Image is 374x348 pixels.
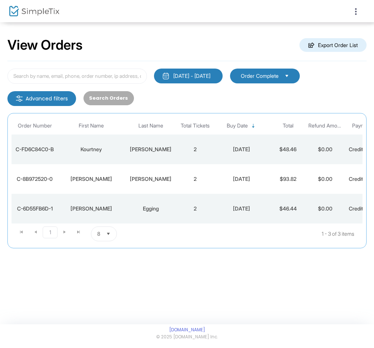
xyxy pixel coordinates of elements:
span: Sortable [250,123,256,129]
td: $46.44 [269,194,306,223]
th: Total Tickets [177,117,214,135]
div: Jenny [60,205,123,212]
span: 8 [97,230,100,238]
m-button: Advanced filters [7,91,76,106]
span: Order Number [18,123,52,129]
span: Buy Date [227,123,248,129]
button: Select [103,227,114,241]
td: $48.46 [269,135,306,164]
td: 2 [177,164,214,194]
span: © 2025 [DOMAIN_NAME] Inc. [156,334,218,341]
span: Last Name [138,123,163,129]
div: 8/11/2025 [216,175,268,183]
span: First Name [79,123,104,129]
div: Marcia [60,175,123,183]
td: 2 [177,194,214,223]
span: Page 1 [43,226,58,238]
td: 2 [177,135,214,164]
button: Select [282,72,292,80]
button: [DATE] - [DATE] [154,69,223,83]
m-button: Export Order List [299,38,367,52]
td: $0.00 [306,135,344,164]
div: 8/11/2025 [216,146,268,153]
td: $0.00 [306,194,344,223]
div: Data table [12,117,362,223]
td: $0.00 [306,164,344,194]
img: monthly [162,72,170,80]
td: $93.82 [269,164,306,194]
div: Crissman [127,175,175,183]
span: Payment [352,123,373,129]
div: C-8B972520-0 [13,175,56,183]
th: Refund Amount [306,117,344,135]
div: C-FD6C84C0-B [13,146,56,153]
h2: View Orders [7,37,83,53]
div: 8/11/2025 [216,205,268,212]
img: filter [16,95,23,102]
div: C-6D55FB6D-1 [13,205,56,212]
a: [DOMAIN_NAME] [169,327,205,333]
div: Kourtney [60,146,123,153]
input: Search by name, email, phone, order number, ip address, or last 4 digits of card [7,69,147,84]
div: [DATE] - [DATE] [173,72,210,80]
span: Order Complete [241,72,279,80]
th: Total [269,117,306,135]
div: Ward [127,146,175,153]
kendo-pager-info: 1 - 3 of 3 items [191,226,354,241]
div: Egging [127,205,175,212]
